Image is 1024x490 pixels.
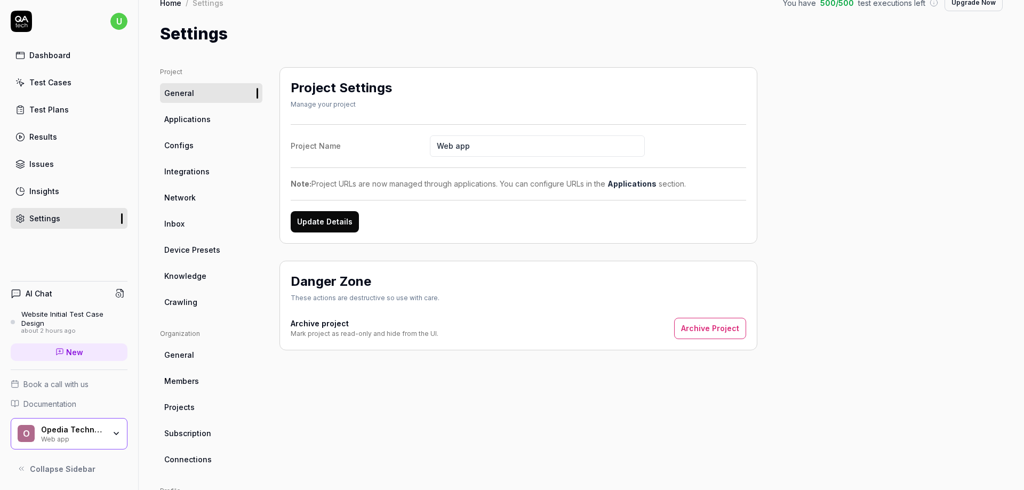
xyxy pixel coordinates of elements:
h4: Archive project [291,318,438,329]
span: Connections [164,454,212,465]
a: Device Presets [160,240,262,260]
span: Subscription [164,428,211,439]
span: Device Presets [164,244,220,255]
span: General [164,349,194,360]
span: Knowledge [164,270,206,282]
input: Project Name [430,135,645,157]
span: O [18,425,35,442]
a: Dashboard [11,45,127,66]
a: Insights [11,181,127,202]
div: Issues [29,158,54,170]
a: Book a call with us [11,379,127,390]
a: Projects [160,397,262,417]
a: Results [11,126,127,147]
a: Crawling [160,292,262,312]
a: Documentation [11,398,127,409]
div: Test Cases [29,77,71,88]
h2: Danger Zone [291,272,371,291]
div: Project [160,67,262,77]
span: Members [164,375,199,387]
button: u [110,11,127,32]
button: Update Details [291,211,359,232]
div: Insights [29,186,59,197]
a: Test Cases [11,72,127,93]
div: These actions are destructive so use with care. [291,293,439,303]
span: Integrations [164,166,210,177]
span: Book a call with us [23,379,89,390]
a: Configs [160,135,262,155]
button: OOpedia TechnologiesWeb app [11,418,127,450]
h2: Project Settings [291,78,392,98]
strong: Note: [291,179,311,188]
a: Integrations [160,162,262,181]
span: Projects [164,401,195,413]
span: Collapse Sidebar [30,463,95,475]
a: New [11,343,127,361]
div: Settings [29,213,60,224]
a: Connections [160,449,262,469]
span: New [66,347,83,358]
a: Website Initial Test Case Designabout 2 hours ago [11,310,127,334]
span: Crawling [164,296,197,308]
div: Results [29,131,57,142]
div: Project Name [291,140,430,151]
span: u [110,13,127,30]
h1: Settings [160,22,228,46]
span: Applications [164,114,211,125]
div: Web app [41,434,105,443]
a: Inbox [160,214,262,234]
span: Network [164,192,196,203]
button: Collapse Sidebar [11,458,127,479]
a: General [160,83,262,103]
div: Project URLs are now managed through applications. You can configure URLs in the section. [291,178,746,189]
h4: AI Chat [26,288,52,299]
div: Dashboard [29,50,70,61]
a: Settings [11,208,127,229]
a: General [160,345,262,365]
span: Inbox [164,218,185,229]
div: Opedia Technologies [41,425,105,435]
a: Issues [11,154,127,174]
div: Test Plans [29,104,69,115]
a: Members [160,371,262,391]
a: Applications [607,179,657,188]
div: about 2 hours ago [21,327,127,335]
button: Archive Project [674,318,746,339]
div: Mark project as read-only and hide from the UI. [291,329,438,339]
a: Network [160,188,262,207]
span: Documentation [23,398,76,409]
a: Test Plans [11,99,127,120]
div: Manage your project [291,100,392,109]
div: Organization [160,329,262,339]
a: Subscription [160,423,262,443]
a: Applications [160,109,262,129]
a: Knowledge [160,266,262,286]
div: Website Initial Test Case Design [21,310,127,327]
span: Configs [164,140,194,151]
span: General [164,87,194,99]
